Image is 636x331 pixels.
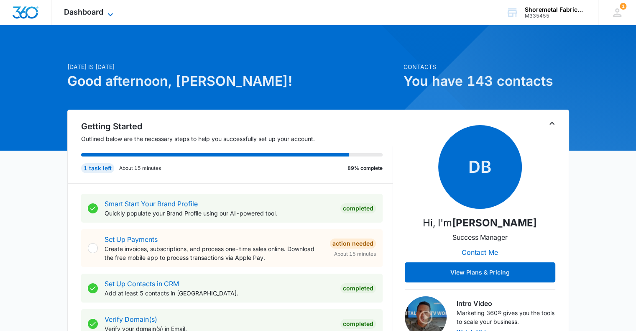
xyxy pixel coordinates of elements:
button: View Plans & Pricing [405,262,555,282]
h3: Intro Video [457,298,555,308]
p: [DATE] is [DATE] [67,62,398,71]
p: Quickly populate your Brand Profile using our AI-powered tool. [105,209,334,218]
span: DB [438,125,522,209]
p: Success Manager [452,232,508,242]
button: Contact Me [453,242,506,262]
a: Set Up Contacts in CRM [105,280,179,288]
p: About 15 minutes [119,164,161,172]
p: 89% complete [347,164,383,172]
a: Verify Domain(s) [105,315,157,323]
div: account name [525,6,586,13]
h2: Getting Started [81,120,393,133]
div: Completed [340,283,376,293]
h1: Good afternoon, [PERSON_NAME]! [67,71,398,91]
p: Create invoices, subscriptions, and process one-time sales online. Download the free mobile app t... [105,244,323,262]
span: Dashboard [64,8,103,16]
div: Completed [340,319,376,329]
span: About 15 minutes [334,250,376,258]
div: 1 task left [81,163,114,173]
div: notifications count [620,3,626,10]
div: Action Needed [330,239,376,249]
a: Set Up Payments [105,235,158,244]
div: Completed [340,203,376,213]
span: 1 [620,3,626,10]
p: Outlined below are the necessary steps to help you successfully set up your account. [81,134,393,143]
div: account id [525,13,586,19]
strong: [PERSON_NAME] [452,217,537,229]
p: Marketing 360® gives you the tools to scale your business. [457,308,555,326]
button: Toggle Collapse [547,118,557,128]
a: Smart Start Your Brand Profile [105,200,198,208]
p: Hi, I'm [423,216,537,231]
p: Contacts [404,62,569,71]
h1: You have 143 contacts [404,71,569,91]
p: Add at least 5 contacts in [GEOGRAPHIC_DATA]. [105,289,334,298]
